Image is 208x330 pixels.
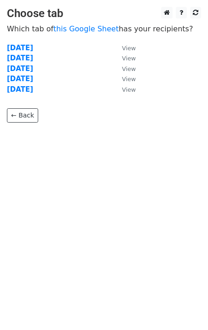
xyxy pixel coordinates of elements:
p: Which tab of has your recipients? [7,24,201,34]
h3: Choose tab [7,7,201,20]
a: [DATE] [7,85,33,94]
small: View [122,65,136,72]
a: [DATE] [7,44,33,52]
a: this Google Sheet [53,24,119,33]
a: View [113,75,136,83]
a: View [113,54,136,62]
a: ← Back [7,108,38,123]
small: View [122,55,136,62]
small: View [122,76,136,82]
a: View [113,65,136,73]
small: View [122,86,136,93]
a: View [113,85,136,94]
a: [DATE] [7,65,33,73]
a: [DATE] [7,75,33,83]
a: [DATE] [7,54,33,62]
small: View [122,45,136,52]
a: View [113,44,136,52]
